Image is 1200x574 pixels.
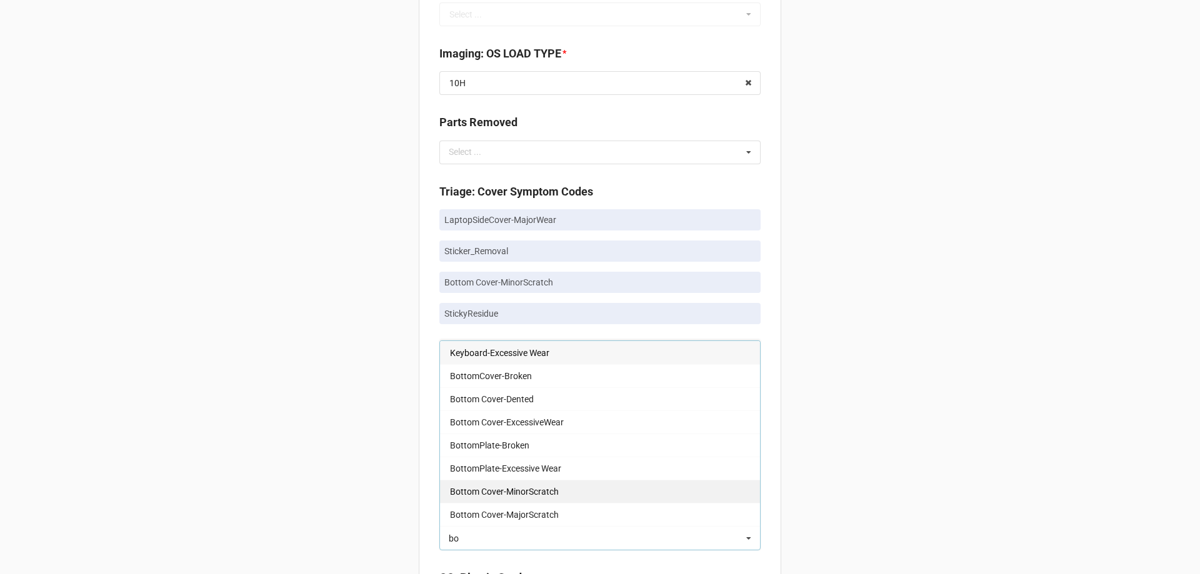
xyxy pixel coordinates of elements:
[450,440,529,450] span: BottomPlate-Broken
[444,245,756,257] p: Sticker_Removal
[444,276,756,289] p: Bottom Cover-MinorScratch
[450,394,534,404] span: Bottom Cover-Dented
[450,463,561,473] span: BottomPlate-Excessive Wear
[444,214,756,226] p: LaptopSideCover-MajorWear
[439,183,593,200] label: Triage: Cover Symptom Codes
[450,348,549,358] span: Keyboard-Excessive Wear
[450,371,532,381] span: BottomCover-Broken
[450,417,564,427] span: Bottom Cover-ExcessiveWear
[444,307,756,320] p: StickyResidue
[449,79,466,87] div: 10H
[439,114,517,131] label: Parts Removed
[450,510,559,520] span: Bottom Cover-MajorScratch
[439,45,561,62] label: Imaging: OS LOAD TYPE
[446,145,499,159] div: Select ...
[450,487,559,497] span: Bottom Cover-MinorScratch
